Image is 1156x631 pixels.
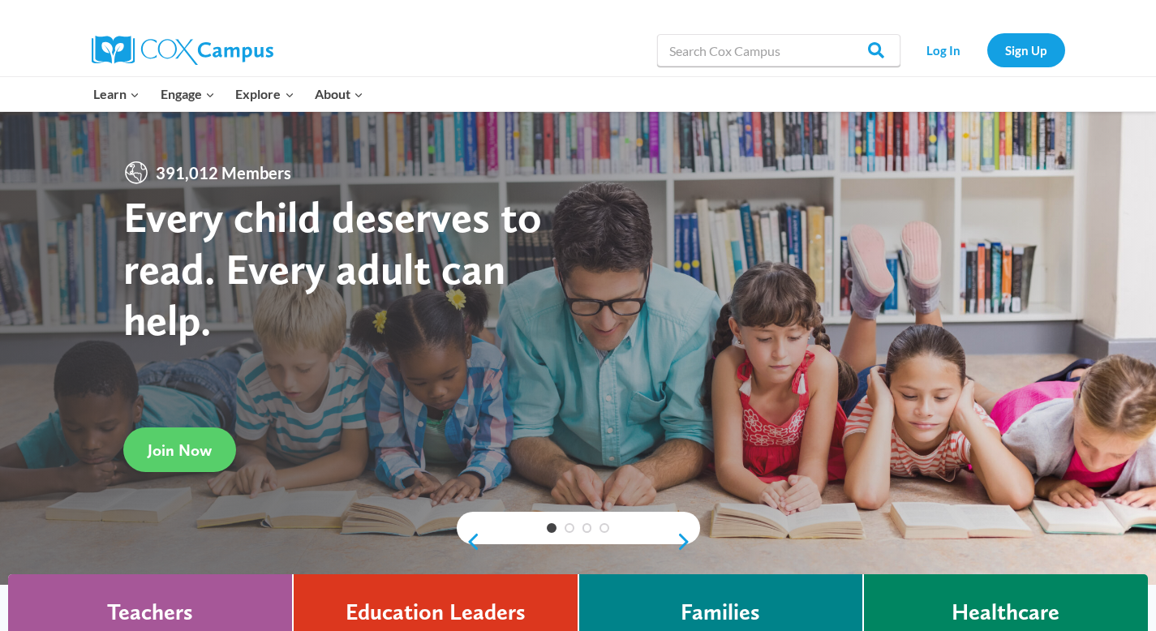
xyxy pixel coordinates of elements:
[346,599,526,626] h4: Education Leaders
[107,599,193,626] h4: Teachers
[93,84,140,105] span: Learn
[235,84,294,105] span: Explore
[582,523,592,533] a: 3
[657,34,900,67] input: Search Cox Campus
[565,523,574,533] a: 2
[84,77,374,111] nav: Primary Navigation
[909,33,1065,67] nav: Secondary Navigation
[909,33,979,67] a: Log In
[123,427,236,472] a: Join Now
[547,523,557,533] a: 1
[952,599,1059,626] h4: Healthcare
[161,84,215,105] span: Engage
[987,33,1065,67] a: Sign Up
[457,532,481,552] a: previous
[681,599,760,626] h4: Families
[148,440,212,460] span: Join Now
[149,160,298,186] span: 391,012 Members
[315,84,363,105] span: About
[676,532,700,552] a: next
[123,191,542,346] strong: Every child deserves to read. Every adult can help.
[599,523,609,533] a: 4
[92,36,273,65] img: Cox Campus
[457,526,700,558] div: content slider buttons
